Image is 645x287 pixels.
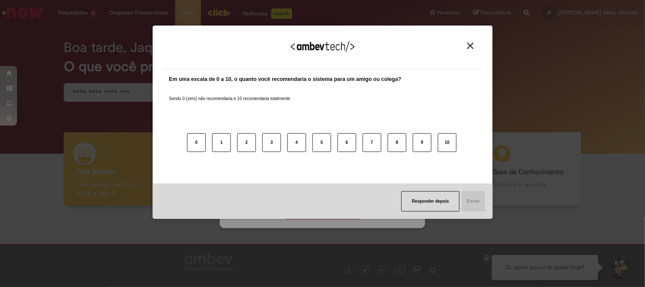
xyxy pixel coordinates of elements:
[287,133,306,152] button: 4
[465,42,476,49] button: Close
[438,133,457,152] button: 10
[338,133,356,152] button: 6
[237,133,256,152] button: 2
[363,133,381,152] button: 7
[291,41,355,52] img: Logo Ambevtech
[313,133,331,152] button: 5
[187,133,206,152] button: 0
[401,191,460,212] button: Responder depois
[388,133,406,152] button: 8
[169,86,292,102] label: Sendo 0 (zero) não recomendaria e 10 recomendaria totalmente.
[413,133,432,152] button: 9
[212,133,231,152] button: 1
[262,133,281,152] button: 3
[169,75,402,83] label: Em uma escala de 0 a 10, o quanto você recomendaria o sistema para um amigo ou colega?
[467,43,474,49] img: Close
